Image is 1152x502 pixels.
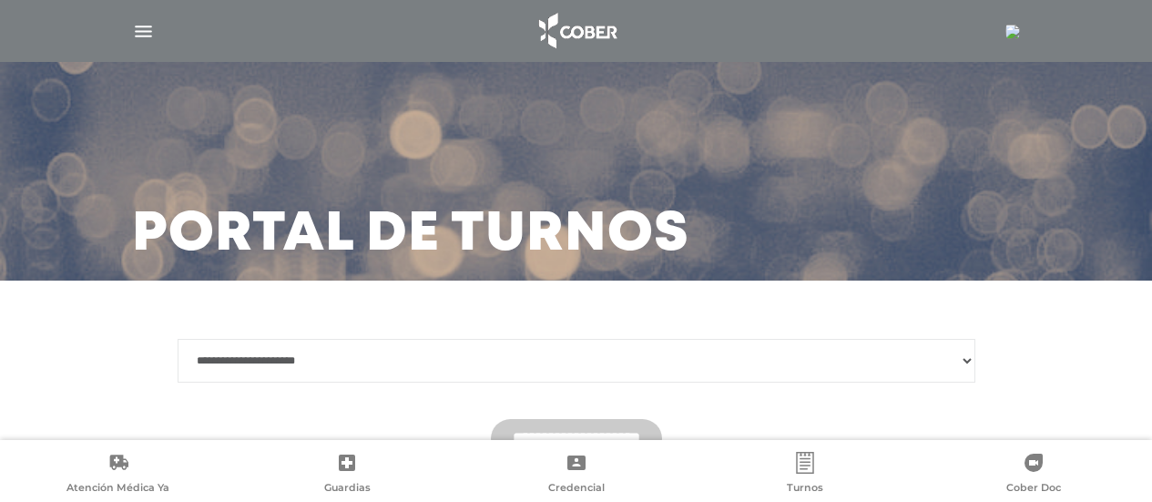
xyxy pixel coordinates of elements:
img: logo_cober_home-white.png [529,9,625,53]
h3: Portal de turnos [132,211,689,259]
a: Cober Doc [920,452,1148,498]
span: Cober Doc [1006,481,1061,497]
span: Turnos [787,481,823,497]
a: Guardias [232,452,461,498]
img: 3728 [1005,25,1020,39]
img: Cober_menu-lines-white.svg [132,20,155,43]
span: Atención Médica Ya [66,481,169,497]
a: Turnos [690,452,919,498]
a: Credencial [462,452,690,498]
a: Atención Médica Ya [4,452,232,498]
span: Credencial [548,481,605,497]
span: Guardias [324,481,371,497]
